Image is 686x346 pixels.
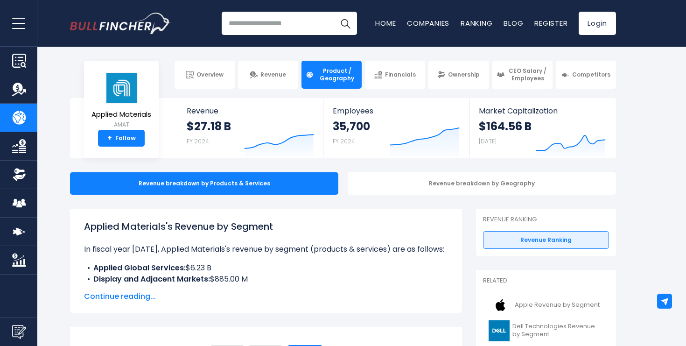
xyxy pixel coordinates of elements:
[12,168,26,182] img: Ownership
[492,61,553,89] a: CEO Salary / Employees
[301,61,362,89] a: Product / Geography
[175,61,235,89] a: Overview
[84,219,448,233] h1: Applied Materials's Revenue by Segment
[479,137,497,145] small: [DATE]
[483,231,609,249] a: Revenue Ranking
[428,61,489,89] a: Ownership
[489,320,510,341] img: DELL logo
[316,67,357,82] span: Product / Geography
[333,119,370,134] strong: 35,700
[187,119,231,134] strong: $27.18 B
[91,72,152,130] a: Applied Materials AMAT
[196,71,224,78] span: Overview
[572,71,610,78] span: Competitors
[93,274,210,284] b: Display and Adjacent Markets:
[187,106,314,115] span: Revenue
[91,120,151,129] small: AMAT
[84,262,448,274] li: $6.23 B
[461,18,492,28] a: Ranking
[556,61,616,89] a: Competitors
[238,61,298,89] a: Revenue
[260,71,286,78] span: Revenue
[504,18,523,28] a: Blog
[187,137,209,145] small: FY 2024
[483,318,609,344] a: Dell Technologies Revenue by Segment
[365,61,425,89] a: Financials
[483,292,609,318] a: Apple Revenue by Segment
[515,301,600,309] span: Apple Revenue by Segment
[489,295,512,316] img: AAPL logo
[512,323,603,339] span: Dell Technologies Revenue by Segment
[479,106,606,115] span: Market Capitalization
[93,262,186,273] b: Applied Global Services:
[375,18,396,28] a: Home
[469,98,615,158] a: Market Capitalization $164.56 B [DATE]
[348,172,616,195] div: Revenue breakdown by Geography
[70,172,338,195] div: Revenue breakdown by Products & Services
[84,274,448,285] li: $885.00 M
[70,13,170,34] a: Go to homepage
[579,12,616,35] a: Login
[107,134,112,142] strong: +
[70,13,171,34] img: Bullfincher logo
[84,244,448,255] p: In fiscal year [DATE], Applied Materials's revenue by segment (products & services) are as follows:
[333,106,459,115] span: Employees
[479,119,532,134] strong: $164.56 B
[84,291,448,302] span: Continue reading...
[507,67,548,82] span: CEO Salary / Employees
[483,277,609,285] p: Related
[334,12,357,35] button: Search
[534,18,567,28] a: Register
[385,71,416,78] span: Financials
[448,71,480,78] span: Ownership
[98,130,145,147] a: +Follow
[483,216,609,224] p: Revenue Ranking
[333,137,355,145] small: FY 2024
[177,98,323,158] a: Revenue $27.18 B FY 2024
[407,18,449,28] a: Companies
[323,98,469,158] a: Employees 35,700 FY 2024
[91,111,151,119] span: Applied Materials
